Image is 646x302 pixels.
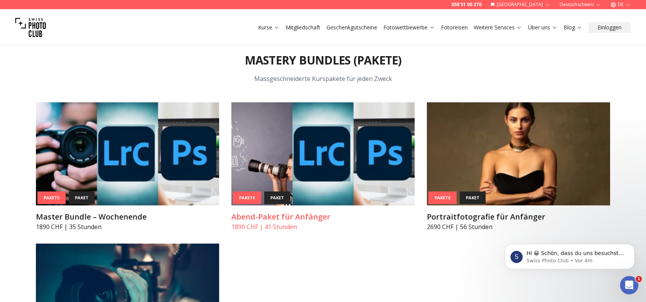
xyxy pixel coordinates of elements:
[460,192,486,204] div: paket
[231,222,415,231] p: 1890 CHF | 41 Stunden
[427,102,610,205] img: Portraitfotografie für Anfänger
[37,192,66,204] div: Pakete
[441,24,468,31] a: Fotoreisen
[233,192,261,204] div: Pakete
[15,12,46,43] img: Swiss photo club
[283,22,323,33] button: Mitgliedschaft
[36,102,219,205] img: Master Bundle – Wochenende
[428,192,457,204] div: Pakete
[231,102,415,231] a: Abend-Paket für AnfängerPaketepaketAbend-Paket für Anfänger1890 CHF | 41 Stunden
[383,24,435,31] a: Fotowettbewerbe
[36,222,219,231] p: 1890 CHF | 35 Stunden
[474,24,522,31] a: Weitere Services
[258,24,279,31] a: Kurse
[36,102,219,231] a: Master Bundle – WochenendePaketepaketMaster Bundle – Wochenende1890 CHF | 35 Stunden
[231,212,415,222] h3: Abend-Paket für Anfänger
[525,22,560,33] button: Über uns
[69,192,95,204] div: paket
[286,24,320,31] a: Mitgliedschaft
[254,74,392,83] span: Massgeschneiderte Kurspakete für jeden Zweck
[493,228,646,281] iframe: Intercom notifications Nachricht
[588,22,631,33] button: Einloggen
[528,24,557,31] a: Über uns
[438,22,471,33] button: Fotoreisen
[471,22,525,33] button: Weitere Services
[245,53,402,67] h2: Mastery Bundles (Pakete)
[255,22,283,33] button: Kurse
[427,102,610,231] a: Portraitfotografie für AnfängerPaketepaketPortraitfotografie für Anfänger2690 CHF | 56 Stunden
[636,276,642,282] span: 1
[451,2,481,8] a: 058 51 00 270
[427,222,610,231] p: 2690 CHF | 56 Stunden
[427,212,610,222] h3: Portraitfotografie für Anfänger
[380,22,438,33] button: Fotowettbewerbe
[564,24,582,31] a: Blog
[36,212,219,222] h3: Master Bundle – Wochenende
[323,22,380,33] button: Geschenkgutscheine
[560,22,585,33] button: Blog
[264,192,290,204] div: paket
[231,102,415,205] img: Abend-Paket für Anfänger
[326,24,377,31] a: Geschenkgutscheine
[620,276,638,294] iframe: Intercom live chat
